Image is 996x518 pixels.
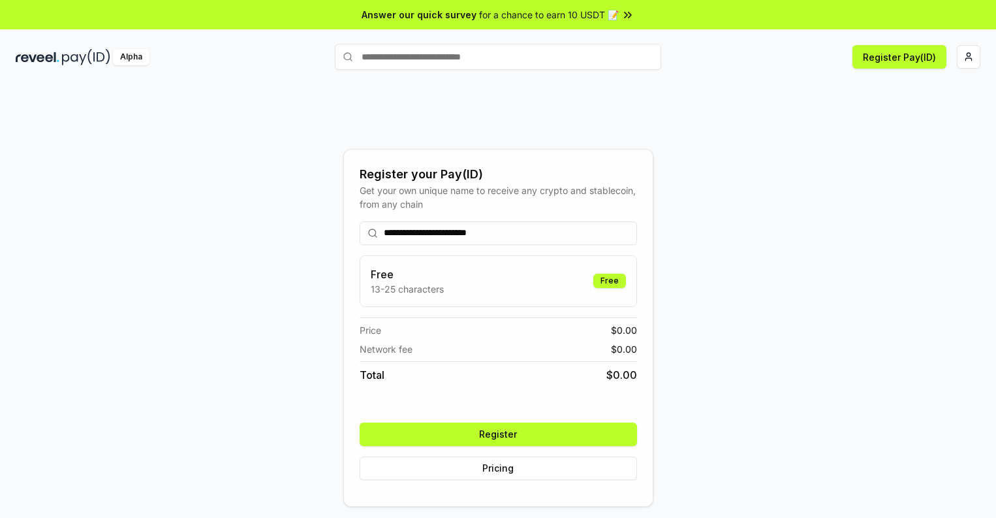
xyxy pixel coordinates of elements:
[360,184,637,211] div: Get your own unique name to receive any crypto and stablecoin, from any chain
[16,49,59,65] img: reveel_dark
[593,274,626,288] div: Free
[360,342,412,356] span: Network fee
[360,323,381,337] span: Price
[360,457,637,480] button: Pricing
[62,49,110,65] img: pay_id
[479,8,619,22] span: for a chance to earn 10 USDT 📝
[371,282,444,296] p: 13-25 characters
[360,165,637,184] div: Register your Pay(ID)
[360,423,637,446] button: Register
[611,342,637,356] span: $ 0.00
[611,323,637,337] span: $ 0.00
[360,367,384,383] span: Total
[362,8,476,22] span: Answer our quick survey
[371,267,444,282] h3: Free
[852,45,946,69] button: Register Pay(ID)
[606,367,637,383] span: $ 0.00
[113,49,149,65] div: Alpha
